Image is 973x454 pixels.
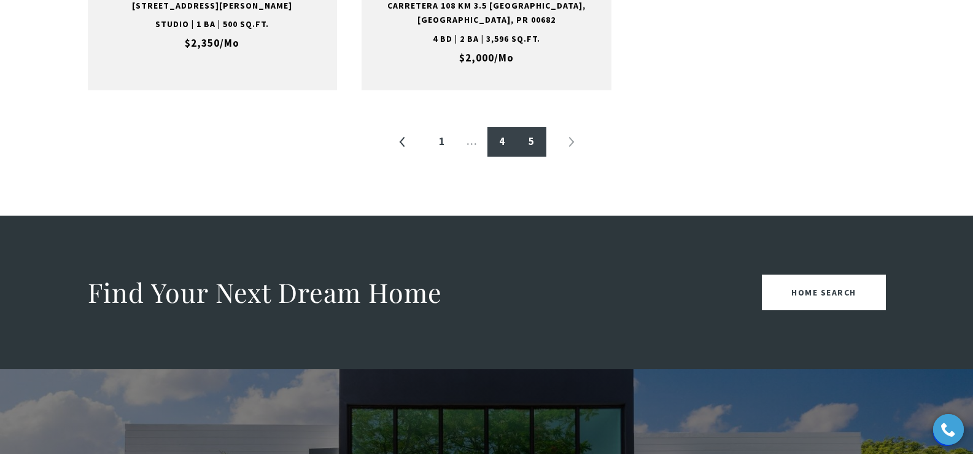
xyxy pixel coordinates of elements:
a: Home Search [762,275,886,310]
a: 4 [487,127,517,157]
a: 5 [517,127,546,157]
li: Previous page [388,127,417,157]
a: « [388,127,417,157]
h2: Find Your Next Dream Home [88,275,442,310]
a: 1 [427,127,457,157]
